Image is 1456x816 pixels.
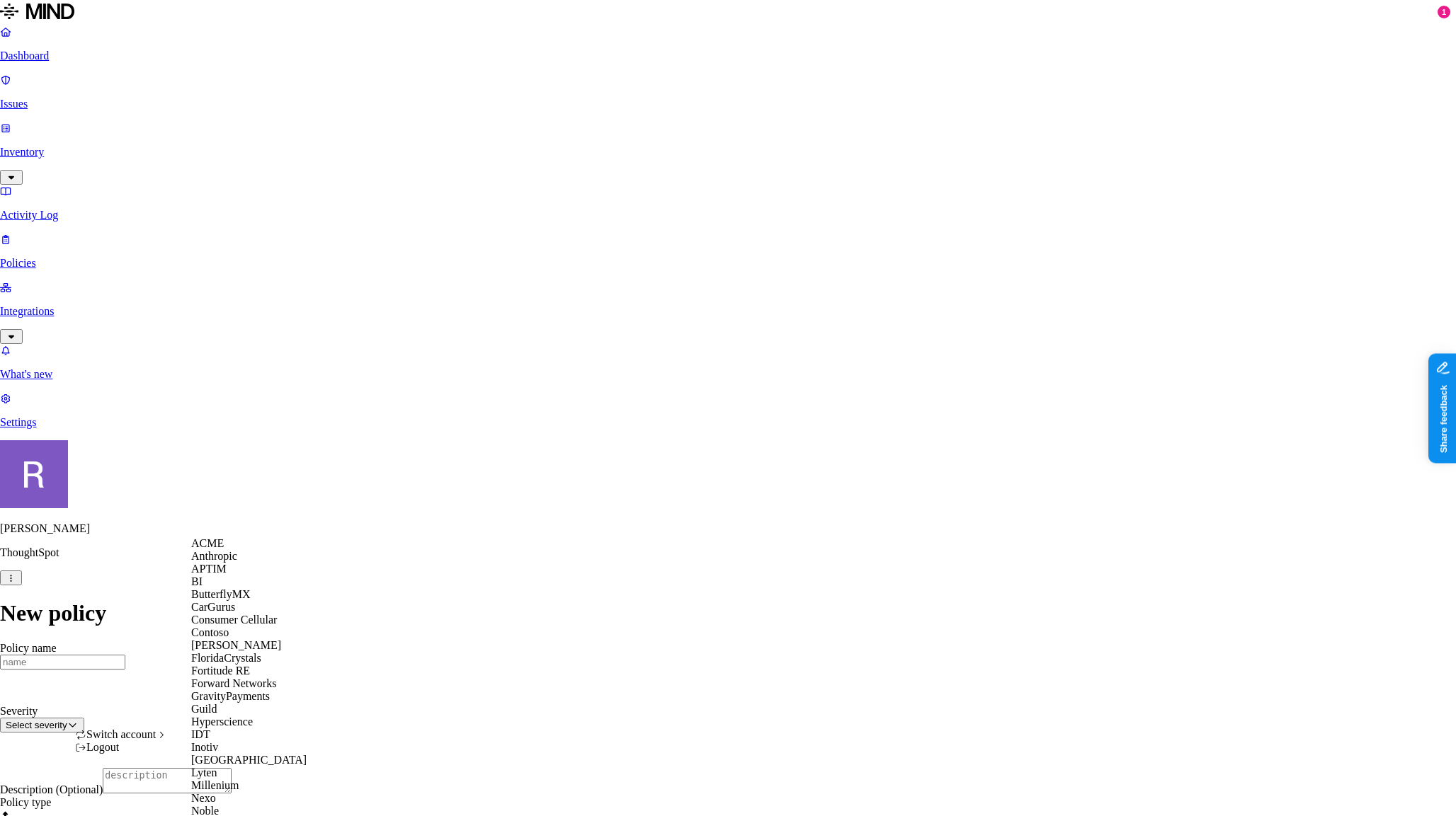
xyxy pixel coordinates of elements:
span: FloridaCrystals [191,652,261,664]
span: Millenium [191,779,239,791]
span: [PERSON_NAME] [191,639,281,651]
span: Inotiv [191,741,218,753]
span: ButterflyMX [191,588,251,600]
span: Switch account [86,728,156,740]
span: CarGurus [191,601,235,613]
span: Consumer Cellular [191,614,277,626]
span: IDT [191,728,210,740]
span: Forward Networks [191,677,276,689]
span: Guild [191,703,217,715]
span: GravityPayments [191,690,270,702]
span: BI [191,575,203,587]
span: Nexo [191,792,216,804]
span: Contoso [191,626,229,638]
span: APTIM [191,563,227,575]
span: Fortitude RE [191,665,250,677]
span: Anthropic [191,550,237,562]
span: Lyten [191,766,217,778]
span: ACME [191,537,224,549]
span: Hyperscience [191,716,253,728]
span: [GEOGRAPHIC_DATA] [191,754,307,766]
div: Logout [75,741,167,754]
